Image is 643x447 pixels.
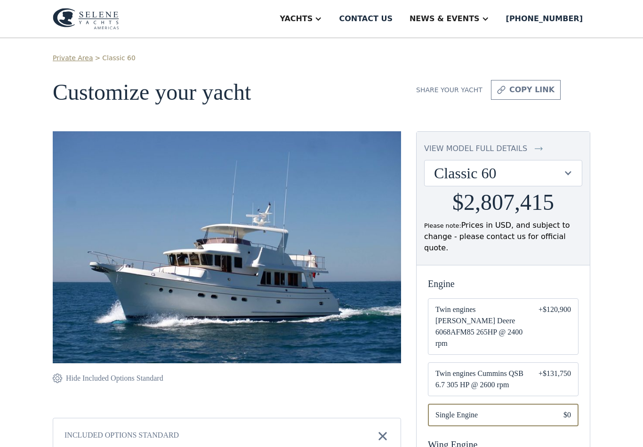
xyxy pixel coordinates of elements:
a: view model full details [424,143,582,154]
div: Share your yacht [416,85,482,95]
div: News & EVENTS [410,13,480,24]
div: view model full details [424,143,527,154]
span: Single Engine [435,409,548,421]
div: Included Options Standard [64,430,179,443]
span: Please note: [424,222,461,229]
div: +$120,900 [539,304,571,349]
img: icon [376,430,389,443]
img: icon [53,373,62,384]
h1: Customize your yacht [53,80,401,105]
span: Twin engines [PERSON_NAME] Deere 6068AFM85 265HP @ 2400 rpm [435,304,523,349]
a: Private Area [53,53,93,63]
div: Engine [428,277,579,291]
div: $0 [563,409,571,421]
div: Classic 60 [434,164,563,182]
div: copy link [509,84,555,96]
div: +$131,750 [539,368,571,391]
h2: $2,807,415 [452,190,554,215]
img: logo [53,8,119,30]
a: Classic 60 [102,53,136,63]
div: [PHONE_NUMBER] [506,13,583,24]
img: icon [535,143,543,154]
a: Hide Included Options Standard [53,373,163,384]
div: Yachts [280,13,313,24]
a: copy link [491,80,561,100]
span: Twin engines Cummins QSB 6.7 305 HP @ 2600 rpm [435,368,523,391]
div: Classic 60 [425,160,582,186]
div: Prices in USD, and subject to change - please contact us for official quote. [424,220,582,254]
img: icon [497,84,506,96]
div: > [95,53,100,63]
div: Hide Included Options Standard [66,373,163,384]
div: Contact us [339,13,393,24]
